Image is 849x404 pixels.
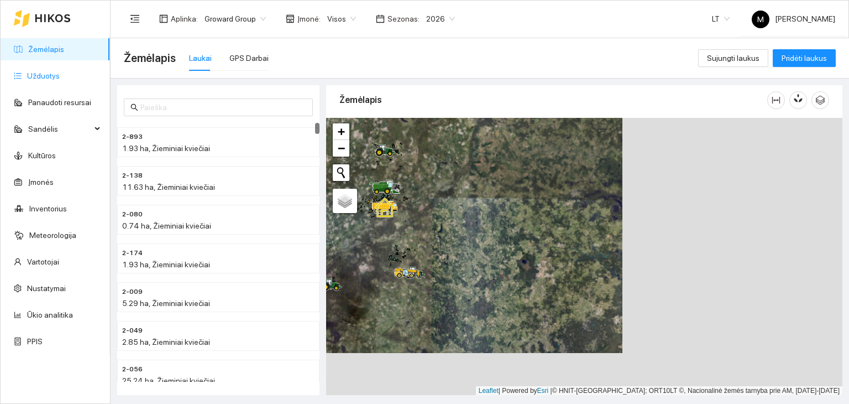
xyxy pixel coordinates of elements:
[28,178,54,187] a: Įmonės
[537,387,549,395] a: Esri
[767,91,785,109] button: column-width
[130,103,138,111] span: search
[327,11,356,27] span: Visos
[130,14,140,24] span: menu-fold
[122,299,210,308] span: 5.29 ha, Žieminiai kviečiai
[122,287,143,297] span: 2-009
[28,45,64,54] a: Žemėlapis
[773,49,836,67] button: Pridėti laukus
[122,338,210,346] span: 2.85 ha, Žieminiai kviečiai
[476,386,842,396] div: | Powered by © HNIT-[GEOGRAPHIC_DATA]; ORT10LT ©, Nacionalinė žemės tarnyba prie AM, [DATE]-[DATE]
[124,8,146,30] button: menu-fold
[159,14,168,23] span: layout
[387,13,420,25] span: Sezonas :
[229,52,269,64] div: GPS Darbai
[122,260,210,269] span: 1.93 ha, Žieminiai kviečiai
[757,11,764,28] span: M
[712,11,730,27] span: LT
[122,325,143,336] span: 2-049
[333,140,349,157] a: Zoom out
[122,209,143,220] span: 2-080
[426,11,455,27] span: 2026
[707,52,759,64] span: Sujungti laukus
[122,144,210,153] span: 1.93 ha, Žieminiai kviečiai
[28,118,91,140] span: Sandėlis
[27,257,59,266] a: Vartotojai
[698,49,768,67] button: Sujungti laukus
[27,337,43,346] a: PPIS
[205,11,266,27] span: Groward Group
[768,96,784,105] span: column-width
[297,13,321,25] span: Įmonė :
[122,221,211,230] span: 0.74 ha, Žieminiai kviečiai
[551,387,552,395] span: |
[338,125,345,138] span: +
[29,204,67,213] a: Inventorius
[338,141,345,155] span: −
[189,52,212,64] div: Laukai
[27,284,66,293] a: Nustatymai
[28,98,91,107] a: Panaudoti resursai
[122,170,143,181] span: 2-138
[122,376,215,385] span: 25.24 ha, Žieminiai kviečiai
[333,189,357,213] a: Layers
[124,49,176,67] span: Žemėlapis
[773,54,836,63] a: Pridėti laukus
[28,151,56,160] a: Kultūros
[752,14,835,23] span: [PERSON_NAME]
[122,248,143,258] span: 2-174
[479,387,499,395] a: Leaflet
[376,14,385,23] span: calendar
[122,132,143,142] span: 2-893
[286,14,295,23] span: shop
[782,52,827,64] span: Pridėti laukus
[333,164,349,181] button: Initiate a new search
[698,54,768,63] a: Sujungti laukus
[339,84,767,116] div: Žemėlapis
[27,71,60,80] a: Užduotys
[27,310,73,319] a: Ūkio analitika
[140,101,306,113] input: Paieška
[171,13,198,25] span: Aplinka :
[29,231,76,240] a: Meteorologija
[122,364,143,375] span: 2-056
[333,123,349,140] a: Zoom in
[122,183,215,191] span: 11.63 ha, Žieminiai kviečiai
